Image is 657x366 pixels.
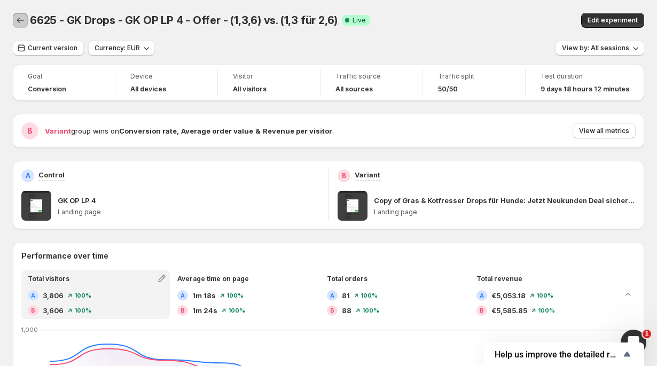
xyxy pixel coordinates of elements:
[327,275,367,283] span: Total orders
[438,85,458,94] span: 50/50
[338,191,367,221] img: Copy of Gras & Kotfresser Drops für Hunde: Jetzt Neukunden Deal sichern!-v1
[438,72,510,81] span: Traffic split
[181,292,185,299] h2: A
[31,292,35,299] h2: A
[342,172,346,180] h2: B
[226,292,244,299] span: 100%
[491,290,526,301] span: €5,053.18
[643,330,651,338] span: 1
[21,191,51,221] img: GK OP LP 4
[353,16,366,25] span: Live
[13,13,28,28] button: Back
[233,85,267,94] h4: All visitors
[541,85,629,94] span: 9 days 18 hours 12 minutes
[438,71,510,95] a: Traffic split50/50
[192,290,216,301] span: 1m 18s
[181,307,185,314] h2: B
[342,305,351,316] span: 88
[263,127,332,135] strong: Revenue per visitor
[621,330,646,355] iframe: Intercom live chat
[177,127,179,135] strong: ,
[27,126,33,136] h2: B
[45,127,71,135] span: Variant
[28,44,77,52] span: Current version
[374,195,636,206] p: Copy of Gras & Kotfresser Drops für Hunde: Jetzt Neukunden Deal sichern!-v1
[21,251,636,261] h2: Performance over time
[495,348,633,361] button: Show survey - Help us improve the detailed report for A/B campaigns
[43,290,64,301] span: 3,806
[581,13,644,28] button: Edit experiment
[181,127,253,135] strong: Average order value
[233,72,305,81] span: Visitor
[130,85,166,94] h4: All devices
[88,41,155,56] button: Currency: EUR
[541,72,629,81] span: Test duration
[573,123,636,138] button: View all metrics
[38,169,65,180] p: Control
[255,127,261,135] strong: &
[495,349,621,360] span: Help us improve the detailed report for A/B campaigns
[95,44,140,52] span: Currency: EUR
[28,85,66,94] span: Conversion
[588,16,638,25] span: Edit experiment
[491,305,527,316] span: €5,585.85
[335,71,408,95] a: Traffic sourceAll sources
[374,208,636,216] p: Landing page
[31,307,35,314] h2: B
[43,305,64,316] span: 3,606
[58,195,96,206] p: GK OP LP 4
[330,292,334,299] h2: A
[556,41,644,56] button: View by: All sessions
[74,292,91,299] span: 100%
[541,71,629,95] a: Test duration9 days 18 hours 12 minutes
[538,307,555,314] span: 100%
[28,71,100,95] a: GoalConversion
[192,305,217,316] span: 1m 24s
[30,14,338,27] span: 6625 - GK Drops - GK OP LP 4 - Offer - (1,3,6) vs. (1,3 für 2,6)
[74,307,91,314] span: 100%
[579,127,629,135] span: View all metrics
[119,127,177,135] strong: Conversion rate
[362,307,379,314] span: 100%
[21,326,38,333] text: 1,000
[480,307,484,314] h2: B
[28,275,69,283] span: Total visitors
[130,71,202,95] a: DeviceAll devices
[335,72,408,81] span: Traffic source
[13,41,84,56] button: Current version
[330,307,334,314] h2: B
[58,208,320,216] p: Landing page
[130,72,202,81] span: Device
[233,71,305,95] a: VisitorAll visitors
[28,72,100,81] span: Goal
[476,275,522,283] span: Total revenue
[45,127,334,135] span: group wins on .
[177,275,249,283] span: Average time on page
[361,292,378,299] span: 100%
[335,85,373,94] h4: All sources
[536,292,553,299] span: 100%
[342,290,350,301] span: 81
[480,292,484,299] h2: A
[228,307,245,314] span: 100%
[562,44,629,52] span: View by: All sessions
[621,287,636,302] button: Collapse chart
[26,172,30,180] h2: A
[355,169,380,180] p: Variant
